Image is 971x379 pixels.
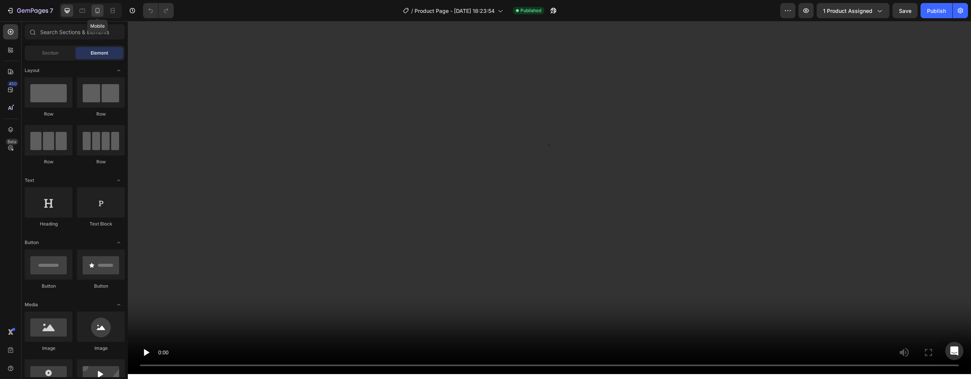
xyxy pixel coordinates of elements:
[25,24,125,39] input: Search Sections & Elements
[3,3,57,18] button: 7
[945,342,963,360] div: Open Intercom Messenger
[25,111,72,117] div: Row
[25,345,72,352] div: Image
[113,64,125,77] span: Toggle open
[520,7,541,14] span: Published
[77,158,125,165] div: Row
[7,81,18,87] div: 450
[25,283,72,290] div: Button
[113,236,125,249] span: Toggle open
[415,7,495,15] span: Product Page - [DATE] 18:23:54
[25,177,34,184] span: Text
[91,50,108,56] span: Element
[77,221,125,227] div: Text Block
[50,6,53,15] p: 7
[25,221,72,227] div: Heading
[892,3,918,18] button: Save
[411,7,413,15] span: /
[143,3,174,18] div: Undo/Redo
[77,111,125,117] div: Row
[927,7,946,15] div: Publish
[817,3,889,18] button: 1 product assigned
[77,345,125,352] div: Image
[921,3,952,18] button: Publish
[128,21,971,379] iframe: Design area
[25,239,39,246] span: Button
[77,283,125,290] div: Button
[25,158,72,165] div: Row
[25,301,38,308] span: Media
[113,174,125,186] span: Toggle open
[899,8,911,14] span: Save
[823,7,872,15] span: 1 product assigned
[6,139,18,145] div: Beta
[25,67,39,74] span: Layout
[113,299,125,311] span: Toggle open
[42,50,58,56] span: Section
